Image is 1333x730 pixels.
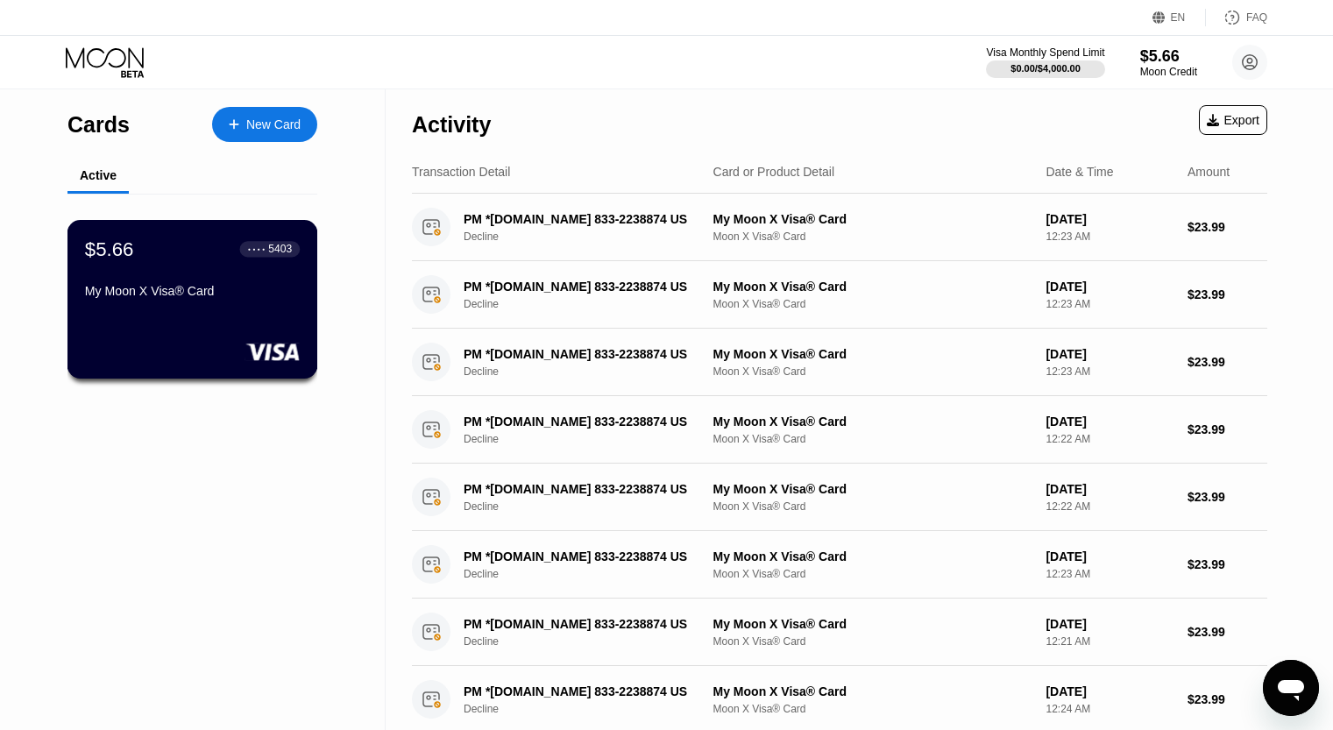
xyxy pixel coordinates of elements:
div: $23.99 [1188,287,1267,301]
div: [DATE] [1046,280,1173,294]
div: EN [1171,11,1186,24]
div: Decline [464,230,722,243]
div: 12:22 AM [1046,433,1173,445]
div: PM *[DOMAIN_NAME] 833-2238874 US [464,617,704,631]
div: New Card [212,107,317,142]
div: $5.66 [1140,47,1197,66]
div: $5.66● ● ● ●5403My Moon X Visa® Card [68,221,316,378]
div: Card or Product Detail [713,165,835,179]
div: Moon X Visa® Card [713,568,1032,580]
div: PM *[DOMAIN_NAME] 833-2238874 US [464,684,704,698]
div: PM *[DOMAIN_NAME] 833-2238874 USDeclineMy Moon X Visa® CardMoon X Visa® Card[DATE]12:23 AM$23.99 [412,531,1267,599]
div: [DATE] [1046,212,1173,226]
div: My Moon X Visa® Card [713,415,1032,429]
div: $23.99 [1188,220,1267,234]
div: ● ● ● ● [248,246,266,252]
div: PM *[DOMAIN_NAME] 833-2238874 USDeclineMy Moon X Visa® CardMoon X Visa® Card[DATE]12:23 AM$23.99 [412,194,1267,261]
div: My Moon X Visa® Card [713,347,1032,361]
div: Moon X Visa® Card [713,298,1032,310]
div: Decline [464,298,722,310]
div: Export [1207,113,1259,127]
div: Decline [464,365,722,378]
div: PM *[DOMAIN_NAME] 833-2238874 USDeclineMy Moon X Visa® CardMoon X Visa® Card[DATE]12:21 AM$23.99 [412,599,1267,666]
div: 5403 [268,243,292,255]
div: 12:23 AM [1046,230,1173,243]
div: Decline [464,635,722,648]
div: FAQ [1246,11,1267,24]
div: Active [80,168,117,182]
div: PM *[DOMAIN_NAME] 833-2238874 USDeclineMy Moon X Visa® CardMoon X Visa® Card[DATE]12:23 AM$23.99 [412,329,1267,396]
div: $23.99 [1188,557,1267,571]
div: Activity [412,112,491,138]
div: Decline [464,703,722,715]
div: My Moon X Visa® Card [713,549,1032,563]
div: Moon X Visa® Card [713,500,1032,513]
div: FAQ [1206,9,1267,26]
div: Decline [464,433,722,445]
div: Export [1199,105,1267,135]
div: New Card [246,117,301,132]
div: 12:23 AM [1046,568,1173,580]
div: Moon X Visa® Card [713,433,1032,445]
div: Amount [1188,165,1230,179]
div: [DATE] [1046,549,1173,563]
div: PM *[DOMAIN_NAME] 833-2238874 US [464,549,704,563]
div: PM *[DOMAIN_NAME] 833-2238874 USDeclineMy Moon X Visa® CardMoon X Visa® Card[DATE]12:22 AM$23.99 [412,464,1267,531]
div: PM *[DOMAIN_NAME] 833-2238874 USDeclineMy Moon X Visa® CardMoon X Visa® Card[DATE]12:23 AM$23.99 [412,261,1267,329]
div: $5.66 [85,237,134,260]
div: 12:23 AM [1046,365,1173,378]
div: My Moon X Visa® Card [713,212,1032,226]
div: PM *[DOMAIN_NAME] 833-2238874 US [464,347,704,361]
div: [DATE] [1046,347,1173,361]
div: [DATE] [1046,482,1173,496]
iframe: Button to launch messaging window [1263,660,1319,716]
div: [DATE] [1046,415,1173,429]
div: Visa Monthly Spend Limit$0.00/$4,000.00 [986,46,1104,78]
div: 12:21 AM [1046,635,1173,648]
div: Decline [464,568,722,580]
div: EN [1152,9,1206,26]
div: Cards [67,112,130,138]
div: $23.99 [1188,490,1267,504]
div: My Moon X Visa® Card [85,284,300,298]
div: Moon X Visa® Card [713,703,1032,715]
div: My Moon X Visa® Card [713,617,1032,631]
div: 12:22 AM [1046,500,1173,513]
div: $23.99 [1188,422,1267,436]
div: Moon X Visa® Card [713,230,1032,243]
div: $23.99 [1188,625,1267,639]
div: [DATE] [1046,617,1173,631]
div: My Moon X Visa® Card [713,684,1032,698]
div: Decline [464,500,722,513]
div: Date & Time [1046,165,1113,179]
div: PM *[DOMAIN_NAME] 833-2238874 US [464,280,704,294]
div: 12:24 AM [1046,703,1173,715]
div: Visa Monthly Spend Limit [986,46,1104,59]
div: My Moon X Visa® Card [713,280,1032,294]
div: $23.99 [1188,692,1267,706]
div: PM *[DOMAIN_NAME] 833-2238874 US [464,212,704,226]
div: Moon X Visa® Card [713,635,1032,648]
div: PM *[DOMAIN_NAME] 833-2238874 USDeclineMy Moon X Visa® CardMoon X Visa® Card[DATE]12:22 AM$23.99 [412,396,1267,464]
div: My Moon X Visa® Card [713,482,1032,496]
div: Moon X Visa® Card [713,365,1032,378]
div: $23.99 [1188,355,1267,369]
div: PM *[DOMAIN_NAME] 833-2238874 US [464,415,704,429]
div: $5.66Moon Credit [1140,47,1197,78]
div: Moon Credit [1140,66,1197,78]
div: PM *[DOMAIN_NAME] 833-2238874 US [464,482,704,496]
div: 12:23 AM [1046,298,1173,310]
div: Transaction Detail [412,165,510,179]
div: [DATE] [1046,684,1173,698]
div: $0.00 / $4,000.00 [1010,63,1081,74]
